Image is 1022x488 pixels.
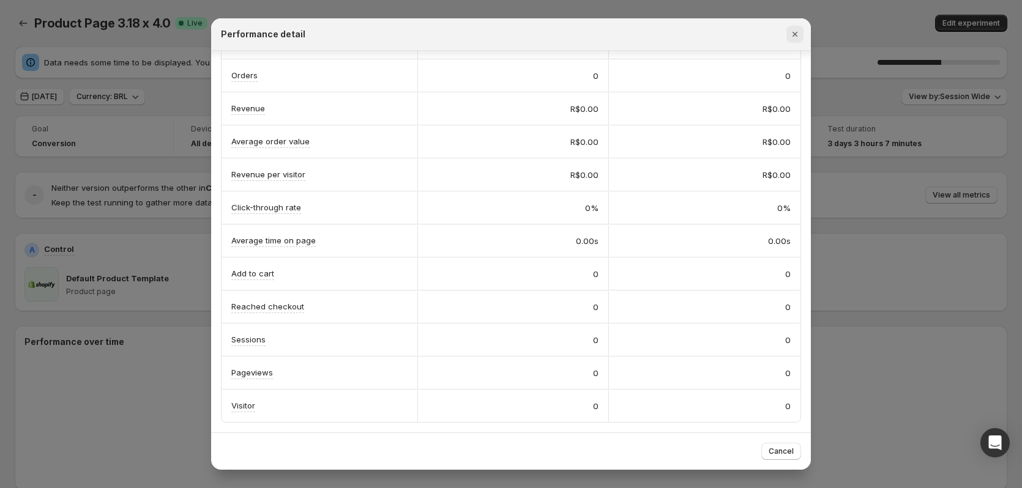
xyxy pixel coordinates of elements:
[593,268,599,280] span: 0
[769,446,794,456] span: Cancel
[570,136,599,148] span: R$0.00
[980,428,1010,457] div: Open Intercom Messenger
[785,301,791,313] span: 0
[231,201,301,213] p: Click-through rate
[763,103,791,115] span: R$0.00
[593,367,599,379] span: 0
[231,168,305,180] p: Revenue per visitor
[593,400,599,412] span: 0
[231,234,316,246] p: Average time on page
[593,70,599,82] span: 0
[785,70,791,82] span: 0
[593,334,599,346] span: 0
[768,235,791,247] span: 0.00s
[786,26,804,43] button: Close
[593,301,599,313] span: 0
[785,367,791,379] span: 0
[231,399,255,412] p: Visitor
[777,202,791,214] span: 0%
[231,333,266,346] p: Sessions
[785,400,791,412] span: 0
[761,443,801,460] button: Cancel
[763,136,791,148] span: R$0.00
[570,169,599,181] span: R$0.00
[231,267,274,279] p: Add to cart
[221,28,305,40] h2: Performance detail
[763,169,791,181] span: R$0.00
[231,135,310,147] p: Average order value
[785,268,791,280] span: 0
[585,202,599,214] span: 0%
[570,103,599,115] span: R$0.00
[785,334,791,346] span: 0
[231,300,304,312] p: Reached checkout
[231,69,258,81] p: Orders
[231,102,265,114] p: Revenue
[231,366,273,379] p: Pageviews
[576,235,599,247] span: 0.00s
